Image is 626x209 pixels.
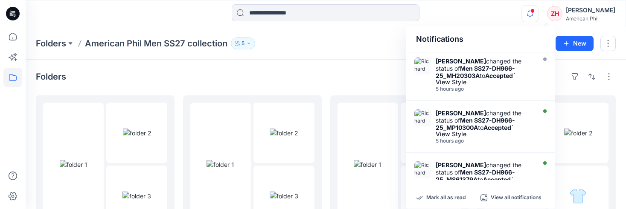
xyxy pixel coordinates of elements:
img: folder 1 [207,160,234,169]
img: Richard Dromard [414,57,431,74]
strong: Accepted [483,124,511,131]
img: Richard Dromard [414,161,431,178]
h4: Folders [36,72,66,82]
div: changed the status of to ` [436,57,534,79]
strong: [PERSON_NAME] [436,109,486,117]
p: View all notifications [491,194,542,202]
div: [PERSON_NAME] [566,5,615,15]
div: changed the status of to ` [436,161,534,183]
strong: [PERSON_NAME] [436,57,486,65]
img: Richard Dromard [414,109,431,126]
p: American Phil Men SS27 collection [85,37,227,49]
div: Monday, August 25, 2025 01:23 [436,86,534,92]
strong: Men SS27-DH966-25_MH20303A [436,65,515,79]
a: Folders [36,37,66,49]
div: changed the status of to ` [436,109,534,131]
strong: [PERSON_NAME] [436,161,486,169]
img: folder 3 [569,187,587,205]
img: folder 2 [270,129,298,137]
div: American Phil [566,15,615,22]
img: folder 2 [123,129,151,137]
strong: Men SS27-DH966-25_MS61379A [436,169,515,183]
img: folder 3 [122,192,151,200]
img: folder 2 [564,129,592,137]
strong: Accepted [483,176,511,183]
p: 5 [242,39,245,48]
div: View Style [436,79,534,85]
strong: Men SS27-DH966-25_MP10300A [436,117,515,131]
button: 5 [231,37,255,49]
img: folder 3 [270,192,298,200]
img: folder 1 [354,160,381,169]
strong: Accepted [485,72,513,79]
img: folder 1 [60,160,87,169]
div: ZH [547,6,562,21]
div: View Style [436,131,534,137]
div: Notifications [406,26,555,52]
p: Mark all as read [426,194,466,202]
button: New [556,36,594,51]
div: Monday, August 25, 2025 01:23 [436,138,534,144]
